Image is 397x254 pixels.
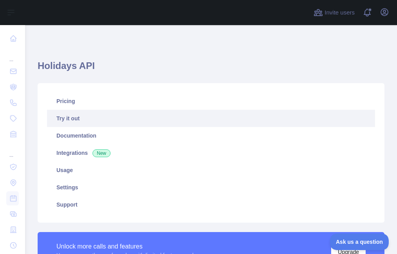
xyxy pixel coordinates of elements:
a: Pricing [47,93,375,110]
a: Support [47,196,375,213]
button: Invite users [312,6,356,19]
div: ... [6,143,19,158]
a: Usage [47,161,375,179]
a: Integrations New [47,144,375,161]
a: Try it out [47,110,375,127]
div: ... [6,47,19,63]
a: Settings [47,179,375,196]
span: Invite users [324,8,355,17]
iframe: Toggle Customer Support [330,234,389,250]
div: Unlock more calls and features [56,242,210,251]
h1: Holidays API [38,60,384,78]
a: Documentation [47,127,375,144]
span: New [92,149,111,157]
